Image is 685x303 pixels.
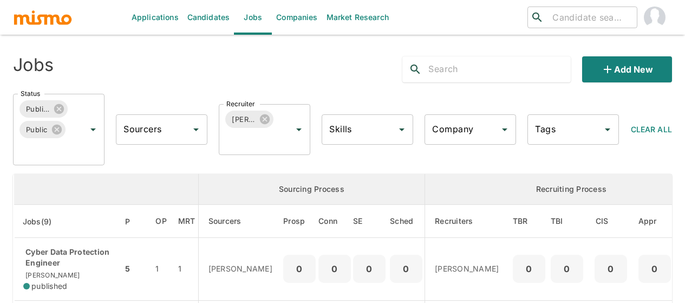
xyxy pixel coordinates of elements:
span: Jobs(9) [23,215,66,228]
p: [PERSON_NAME] [435,263,501,274]
p: 0 [288,261,311,276]
label: Status [21,89,40,98]
input: Candidate search [548,10,632,25]
button: Open [497,122,512,137]
th: Connections [318,205,351,238]
h4: Jobs [13,54,54,76]
th: Sourcing Process [198,174,425,205]
p: 0 [599,261,623,276]
span: Public [19,124,54,136]
p: 0 [357,261,381,276]
img: logo [13,9,73,25]
span: [PERSON_NAME] [23,271,80,279]
td: 1 [147,238,175,301]
p: [PERSON_NAME] [208,263,275,274]
div: [PERSON_NAME] [225,111,273,128]
button: search [402,56,428,82]
th: Open Positions [147,205,175,238]
th: Client Interview Scheduled [586,205,636,238]
th: To Be Reviewed [510,205,548,238]
th: To Be Interviewed [548,205,586,238]
p: 0 [555,261,579,276]
button: Open [600,122,615,137]
th: Approved [636,205,674,238]
th: Sched [388,205,425,238]
th: Market Research Total [175,205,198,238]
span: Clear All [631,125,672,134]
th: Recruiters [425,205,510,238]
th: Sourcers [198,205,283,238]
button: Open [188,122,204,137]
td: 5 [122,238,147,301]
span: published [31,281,67,292]
th: Sent Emails [351,205,388,238]
button: Open [291,122,306,137]
span: P [125,215,144,228]
p: 0 [323,261,347,276]
p: 0 [394,261,418,276]
p: 0 [643,261,667,276]
p: 0 [517,261,541,276]
div: Published [19,100,68,118]
label: Recruiter [226,99,255,108]
td: 1 [175,238,198,301]
img: Maia Reyes [644,7,666,28]
span: Published [19,103,56,115]
button: Open [86,122,101,137]
th: Priority [122,205,147,238]
th: Prospects [283,205,318,238]
input: Search [428,61,571,78]
button: Open [394,122,409,137]
div: Public [19,121,66,138]
span: [PERSON_NAME] [225,113,262,126]
p: Cyber Data Protection Engineer [23,247,114,268]
button: Add new [582,56,672,82]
